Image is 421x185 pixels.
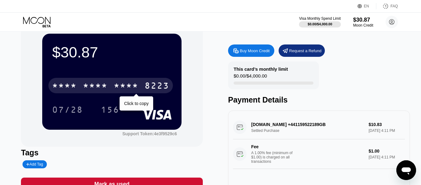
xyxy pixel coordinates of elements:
[96,102,124,117] div: 156
[353,17,373,23] div: $30.87
[369,149,405,153] div: $1.00
[289,48,321,53] div: Request a Refund
[101,106,119,116] div: 156
[251,151,297,164] div: A 1.00% fee (minimum of $1.00) is charged on all transactions
[364,4,369,8] div: EN
[233,139,405,169] div: FeeA 1.00% fee (minimum of $1.00) is charged on all transactions$1.00[DATE] 4:11 PM
[240,48,270,53] div: Buy Moon Credit
[122,131,177,136] div: Support Token:4e3f9529c6
[353,17,373,27] div: $30.87Moon Credit
[251,144,294,149] div: Fee
[52,44,172,61] div: $30.87
[299,16,341,27] div: Visa Monthly Spend Limit$0.00/$4,000.00
[308,22,332,26] div: $0.00 / $4,000.00
[376,3,398,9] div: FAQ
[22,160,47,168] div: Add Tag
[390,4,398,8] div: FAQ
[26,162,43,166] div: Add Tag
[353,23,373,27] div: Moon Credit
[52,106,83,116] div: 07/28
[279,44,325,57] div: Request a Refund
[234,73,267,82] div: $0.00 / $4,000.00
[145,82,169,91] div: 8223
[234,66,288,72] div: This card’s monthly limit
[396,160,416,180] iframe: Button to launch messaging window, conversation in progress
[358,3,376,9] div: EN
[369,155,405,159] div: [DATE] 4:11 PM
[228,44,274,57] div: Buy Moon Credit
[21,148,203,157] div: Tags
[299,16,341,21] div: Visa Monthly Spend Limit
[228,95,410,104] div: Payment Details
[124,101,149,106] div: Click to copy
[122,131,177,136] div: Support Token: 4e3f9529c6
[47,102,88,117] div: 07/28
